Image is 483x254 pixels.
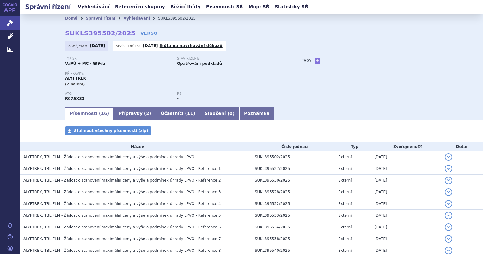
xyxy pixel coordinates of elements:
[445,177,452,184] button: detail
[371,198,442,210] td: [DATE]
[20,142,252,151] th: Název
[252,151,335,163] td: SUKL395502/2025
[65,29,136,37] strong: SUKLS395502/2025
[252,163,335,175] td: SUKL395527/2025
[116,43,141,48] span: Běžící lhůta:
[338,237,352,241] span: Externí
[23,237,221,241] span: ALYFTREK, TBL FLM - Žádost o stanovení maximální ceny a výše a podmínek úhrady LPVO - Reference 7
[23,248,221,253] span: ALYFTREK, TBL FLM - Žádost o stanovení maximální ceny a výše a podmínek úhrady LPVO - Reference 8
[338,166,352,171] span: Externí
[23,178,221,183] span: ALYFTREK, TBL FLM - Žádost o stanovení maximální ceny a výše a podmínek úhrady LPVO - Reference 2
[442,142,483,151] th: Detail
[371,142,442,151] th: Zveřejněno
[445,188,452,196] button: detail
[65,76,86,81] span: ALYFTREK
[158,14,204,23] li: SUKLS395502/2025
[418,145,423,149] abbr: (?)
[23,213,221,218] span: ALYFTREK, TBL FLM - Žádost o stanovení maximální ceny a výše a podmínek úhrady LPVO - Reference 5
[200,107,239,120] a: Sloučení (0)
[445,223,452,231] button: detail
[302,57,312,64] h3: Tagy
[371,186,442,198] td: [DATE]
[68,43,88,48] span: Zahájeno:
[160,44,223,48] a: lhůta na navrhování důkazů
[338,202,352,206] span: Externí
[23,155,194,159] span: ALYFTREK, TBL FLM - Žádost o stanovení maximální ceny a výše a podmínek úhrady LPVO
[65,107,114,120] a: Písemnosti (16)
[143,43,223,48] p: -
[445,200,452,208] button: detail
[65,92,171,96] p: ATC:
[113,3,167,11] a: Referenční skupiny
[371,175,442,186] td: [DATE]
[445,212,452,219] button: detail
[140,30,158,36] a: VERSO
[445,165,452,172] button: detail
[23,225,221,229] span: ALYFTREK, TBL FLM - Žádost o stanovení maximální ceny a výše a podmínek úhrady LPVO - Reference 6
[177,96,179,101] strong: -
[338,213,352,218] span: Externí
[23,202,221,206] span: ALYFTREK, TBL FLM - Žádost o stanovení maximální ceny a výše a podmínek úhrady LPVO - Reference 4
[252,186,335,198] td: SUKL395528/2025
[338,178,352,183] span: Externí
[168,3,203,11] a: Běžící lhůty
[187,111,193,116] span: 11
[273,3,310,11] a: Statistiky SŘ
[315,58,320,63] a: +
[114,107,156,120] a: Přípravky (2)
[90,44,105,48] strong: [DATE]
[86,16,115,21] a: Správní řízení
[177,57,283,61] p: Stav řízení:
[23,166,221,171] span: ALYFTREK, TBL FLM - Žádost o stanovení maximální ceny a výše a podmínek úhrady LPVO - Reference 1
[65,96,84,101] strong: DEUTIVAKAFTOR, TEZAKAFTOR A VANZAKAFTOR
[371,233,442,245] td: [DATE]
[229,111,233,116] span: 0
[124,16,150,21] a: Vyhledávání
[338,190,352,194] span: Externí
[252,175,335,186] td: SUKL395530/2025
[20,2,76,11] h2: Správní řízení
[204,3,245,11] a: Písemnosti SŘ
[65,16,77,21] a: Domů
[371,210,442,221] td: [DATE]
[247,3,271,11] a: Moje SŘ
[76,3,112,11] a: Vyhledávání
[65,72,289,76] p: Přípravky:
[156,107,200,120] a: Účastníci (11)
[101,111,107,116] span: 16
[252,198,335,210] td: SUKL395532/2025
[146,111,149,116] span: 2
[371,151,442,163] td: [DATE]
[371,163,442,175] td: [DATE]
[252,233,335,245] td: SUKL395538/2025
[177,92,283,96] p: RS:
[239,107,274,120] a: Poznámka
[371,221,442,233] td: [DATE]
[65,82,85,86] span: (2 balení)
[143,44,158,48] strong: [DATE]
[335,142,371,151] th: Typ
[65,126,151,135] a: Stáhnout všechny písemnosti (zip)
[338,248,352,253] span: Externí
[338,225,352,229] span: Externí
[65,57,171,61] p: Typ SŘ:
[177,61,222,66] strong: Opatřování podkladů
[338,155,352,159] span: Externí
[65,61,105,66] strong: VaPÚ + MC - §39da
[74,129,148,133] span: Stáhnout všechny písemnosti (zip)
[445,235,452,243] button: detail
[252,142,335,151] th: Číslo jednací
[252,210,335,221] td: SUKL395533/2025
[252,221,335,233] td: SUKL395534/2025
[445,153,452,161] button: detail
[23,190,221,194] span: ALYFTREK, TBL FLM - Žádost o stanovení maximální ceny a výše a podmínek úhrady LPVO - Reference 3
